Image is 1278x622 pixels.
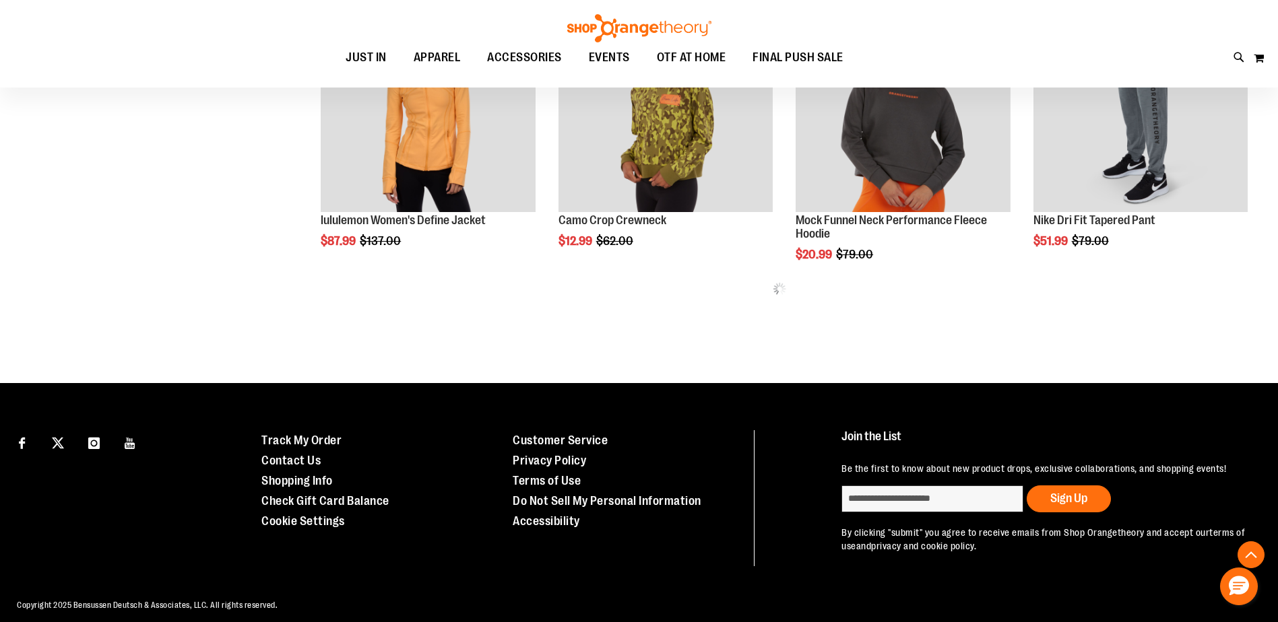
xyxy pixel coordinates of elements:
[589,42,630,73] span: EVENTS
[513,474,581,487] a: Terms of Use
[1033,234,1070,248] span: $51.99
[321,213,486,227] a: lululemon Women's Define Jacket
[261,434,342,447] a: Track My Order
[836,248,875,261] span: $79.00
[119,430,142,454] a: Visit our Youtube page
[796,248,834,261] span: $20.99
[871,541,976,551] a: privacy and cookie policy.
[1027,485,1111,512] button: Sign Up
[261,494,389,508] a: Check Gift Card Balance
[261,454,321,467] a: Contact Us
[796,213,987,240] a: Mock Funnel Neck Performance Fleece Hoodie
[513,434,608,447] a: Customer Service
[513,454,586,467] a: Privacy Policy
[841,462,1247,475] p: Be the first to know about new product drops, exclusive collaborations, and shopping events!
[1050,491,1087,505] span: Sign Up
[321,234,358,248] span: $87.99
[513,494,701,508] a: Do Not Sell My Personal Information
[773,282,786,296] img: ias-spinner.gif
[17,600,278,610] span: Copyright 2025 Bensussen Deutsch & Associates, LLC. All rights reserved.
[575,42,643,73] a: EVENTS
[46,430,70,454] a: Visit our X page
[1220,567,1258,605] button: Hello, have a question? Let’s chat.
[52,437,64,449] img: Twitter
[82,430,106,454] a: Visit our Instagram page
[596,234,635,248] span: $62.00
[1033,213,1155,227] a: Nike Dri Fit Tapered Pant
[332,42,400,73] a: JUST IN
[414,42,461,73] span: APPAREL
[261,514,345,528] a: Cookie Settings
[565,14,713,42] img: Shop Orangetheory
[1072,234,1111,248] span: $79.00
[261,474,333,487] a: Shopping Info
[841,526,1247,553] p: By clicking "submit" you agree to receive emails from Shop Orangetheory and accept our and
[558,213,666,227] a: Camo Crop Crewneck
[513,514,580,528] a: Accessibility
[10,430,34,454] a: Visit our Facebook page
[643,42,740,73] a: OTF AT HOME
[753,42,843,73] span: FINAL PUSH SALE
[558,234,594,248] span: $12.99
[841,485,1023,512] input: enter email
[739,42,857,73] a: FINAL PUSH SALE
[841,430,1247,455] h4: Join the List
[400,42,474,73] a: APPAREL
[346,42,387,73] span: JUST IN
[487,42,562,73] span: ACCESSORIES
[1238,541,1265,568] button: Back To Top
[841,527,1245,551] a: terms of use
[657,42,726,73] span: OTF AT HOME
[474,42,575,73] a: ACCESSORIES
[360,234,403,248] span: $137.00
